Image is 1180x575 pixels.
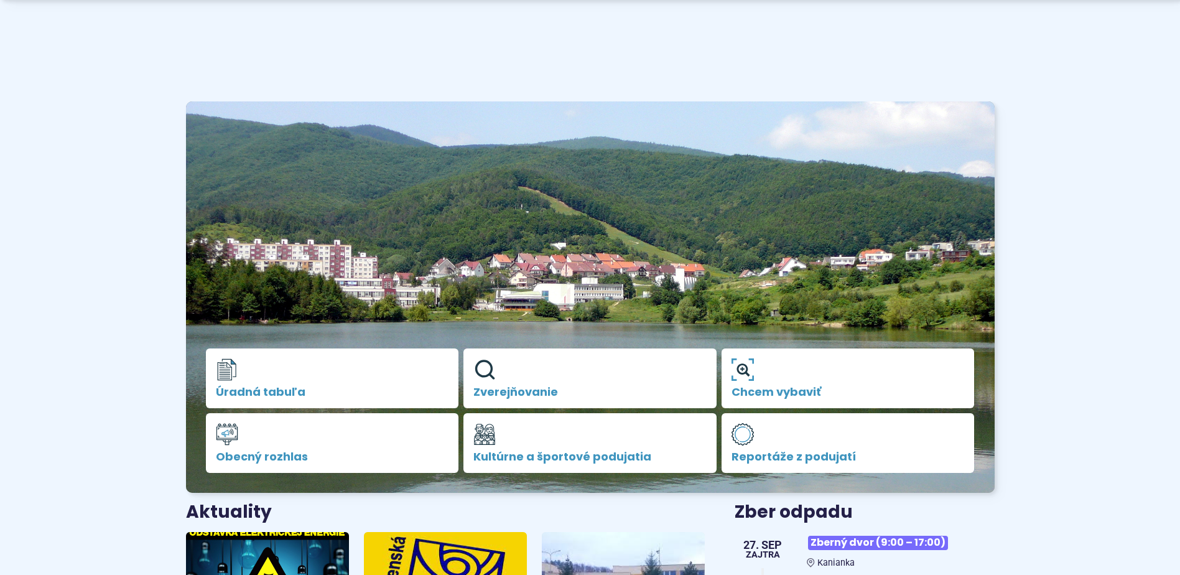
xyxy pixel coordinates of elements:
[473,451,707,463] span: Kultúrne a športové podujatia
[186,503,272,522] h3: Aktuality
[743,551,782,559] span: Zajtra
[206,413,459,473] a: Obecný rozhlas
[722,348,975,408] a: Chcem vybaviť
[216,451,449,463] span: Obecný rozhlas
[216,386,449,398] span: Úradná tabuľa
[463,413,717,473] a: Kultúrne a športové podujatia
[817,558,855,568] span: Kanianka
[743,540,782,551] span: 27. sep
[735,503,994,522] h3: Zber odpadu
[722,413,975,473] a: Reportáže z podujatí
[732,386,965,398] span: Chcem vybaviť
[808,536,948,550] span: Zberný dvor (9:00 – 17:00)
[735,531,994,568] a: Zberný dvor (9:00 – 17:00) Kanianka 27. sep Zajtra
[463,348,717,408] a: Zverejňovanie
[732,451,965,463] span: Reportáže z podujatí
[473,386,707,398] span: Zverejňovanie
[206,348,459,408] a: Úradná tabuľa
